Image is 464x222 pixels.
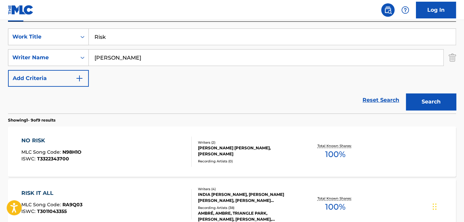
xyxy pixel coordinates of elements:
form: Search Form [8,28,456,114]
img: MLC Logo [8,5,34,15]
span: 100 % [325,201,345,213]
div: RISK IT ALL [21,189,82,197]
img: 9d2ae6d4665cec9f34b9.svg [75,74,83,82]
span: 100 % [325,148,345,160]
span: MLC Song Code : [21,149,62,155]
div: Recording Artists ( 38 ) [198,205,298,210]
div: Help [399,3,412,17]
div: [PERSON_NAME] [PERSON_NAME], [PERSON_NAME] [198,145,298,157]
span: MLC Song Code : [21,202,62,208]
button: Search [406,93,456,110]
img: search [384,6,392,14]
span: T3322343700 [37,156,69,162]
a: Public Search [381,3,395,17]
a: NO RISKMLC Song Code:N98H1OISWC:T3322343700Writers (2)[PERSON_NAME] [PERSON_NAME], [PERSON_NAME]R... [8,127,456,177]
div: Recording Artists ( 0 ) [198,159,298,164]
div: Writer Name [12,54,72,62]
div: Work Title [12,33,72,41]
div: Writers ( 2 ) [198,140,298,145]
span: T3011043355 [37,208,67,214]
p: Showing 1 - 9 of 9 results [8,117,55,123]
button: Add Criteria [8,70,89,87]
span: ISWC : [21,208,37,214]
p: Total Known Shares: [317,196,353,201]
div: NO RISK [21,137,81,145]
a: Reset Search [359,93,403,107]
span: N98H1O [62,149,81,155]
img: Delete Criterion [449,49,456,66]
img: help [401,6,409,14]
span: ISWC : [21,156,37,162]
iframe: Chat Widget [431,190,464,222]
div: Writers ( 4 ) [198,187,298,192]
p: Total Known Shares: [317,143,353,148]
a: Log In [416,2,456,18]
span: RA9Q03 [62,202,82,208]
div: Drag [433,197,437,217]
div: INDIA [PERSON_NAME], [PERSON_NAME] [PERSON_NAME], [PERSON_NAME] [PERSON_NAME] [PERSON_NAME] [198,192,298,204]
